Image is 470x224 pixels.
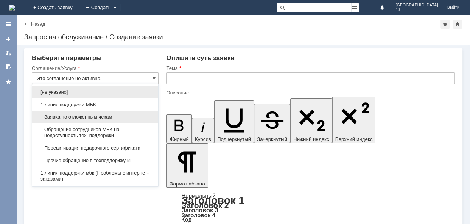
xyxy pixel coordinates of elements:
[395,3,438,8] span: [GEOGRAPHIC_DATA]
[9,5,15,11] img: logo
[214,100,254,143] button: Подчеркнутый
[166,54,235,62] span: Опишите суть заявки
[254,104,290,143] button: Зачеркнутый
[395,8,438,12] span: 13
[32,54,102,62] span: Выберите параметры
[2,47,14,59] a: Мои заявки
[217,136,251,142] span: Подчеркнутый
[166,193,455,222] div: Формат абзаца
[82,3,120,12] div: Создать
[181,207,218,213] a: Заголовок 3
[440,20,450,29] div: Добавить в избранное
[166,143,208,188] button: Формат абзаца
[37,145,154,151] span: Переактивация подарочного сертификата
[181,201,229,210] a: Заголовок 2
[181,195,244,206] a: Заголовок 1
[37,114,154,120] span: Заявка по отложенным чекам
[195,136,211,142] span: Курсив
[166,90,453,95] div: Описание
[32,66,157,71] div: Соглашение/Услуга
[332,97,376,143] button: Верхний индекс
[37,102,154,108] span: 1 линия поддержки МБК
[37,170,154,182] span: 1 линия поддержки мбк (Проблемы с интернет-заказами)
[192,118,214,143] button: Курсив
[2,33,14,45] a: Создать заявку
[169,181,205,187] span: Формат абзаца
[181,216,191,223] a: Код
[335,136,373,142] span: Верхний индекс
[37,127,154,139] span: Обращение сотрудников МБК на недоступность тех. поддержки
[351,3,359,11] span: Расширенный поиск
[453,20,462,29] div: Сделать домашней страницей
[293,136,329,142] span: Нижний индекс
[31,21,45,27] a: Назад
[257,136,287,142] span: Зачеркнутый
[181,192,215,199] a: Нормальный
[290,98,332,143] button: Нижний индекс
[169,136,189,142] span: Жирный
[2,60,14,73] a: Мои согласования
[166,66,453,71] div: Тема
[37,89,154,95] span: [не указано]
[9,5,15,11] a: Перейти на домашнюю страницу
[166,114,192,143] button: Жирный
[181,212,215,218] a: Заголовок 4
[37,158,154,164] span: Прочие обращение в техподдержку ИТ
[24,33,462,41] div: Запрос на обслуживание / Создание заявки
